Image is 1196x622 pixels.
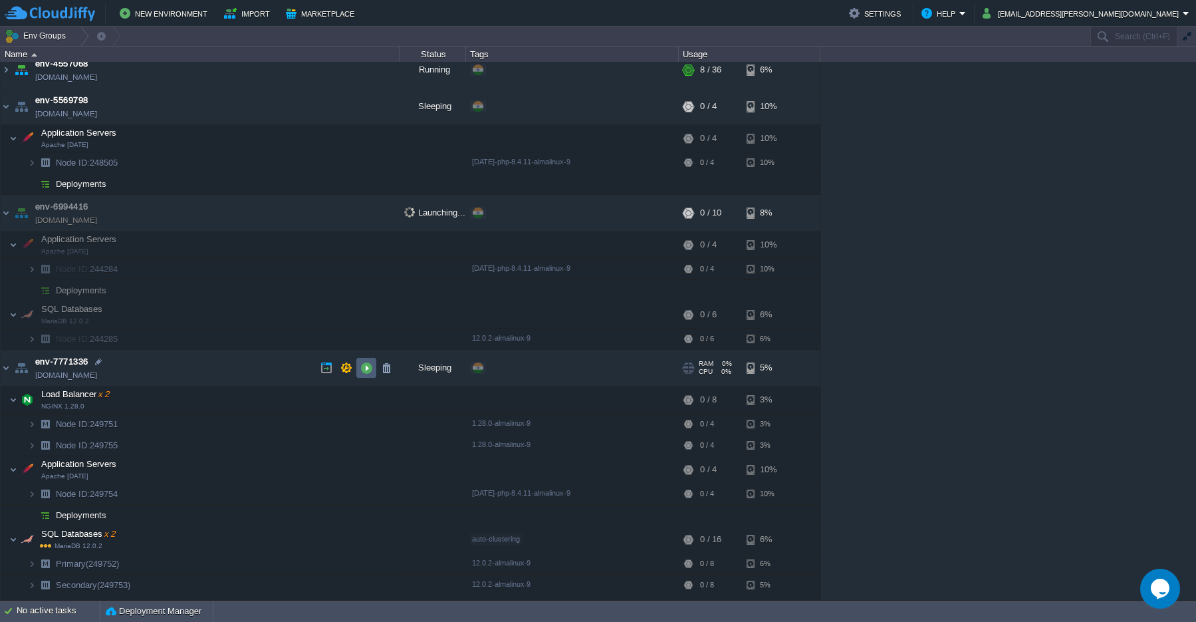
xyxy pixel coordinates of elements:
span: Primary [55,558,121,569]
a: env-7771336 [35,355,88,369]
img: AMDAwAAAACH5BAEAAAAALAAAAAABAAEAAAICRAEAOw== [9,232,17,258]
span: [DATE]-php-8.4.11-almalinux-9 [472,158,570,166]
div: 0 / 4 [700,152,714,173]
img: AMDAwAAAACH5BAEAAAAALAAAAAABAAEAAAICRAEAOw== [28,329,36,349]
span: MariaDB 12.0.2 [40,542,102,549]
img: AMDAwAAAACH5BAEAAAAALAAAAAABAAEAAAICRAEAOw== [9,125,17,152]
a: SQL Databasesx 2MariaDB 12.0.2 [40,529,117,539]
img: AMDAwAAAACH5BAEAAAAALAAAAAABAAEAAAICRAEAOw== [36,505,55,526]
img: AMDAwAAAACH5BAEAAAAALAAAAAABAAEAAAICRAEAOw== [28,553,36,574]
img: CloudJiffy [5,5,95,22]
button: Import [224,5,274,21]
img: AMDAwAAAACH5BAEAAAAALAAAAAABAAEAAAICRAEAOw== [1,52,11,88]
a: [DOMAIN_NAME] [35,107,97,120]
div: Sleeping [400,350,466,386]
span: Secondary [55,579,132,591]
span: x 2 [81,599,94,609]
span: 0% [718,368,731,376]
img: AMDAwAAAACH5BAEAAAAALAAAAAABAAEAAAICRAEAOw== [36,484,55,504]
button: Settings [849,5,905,21]
span: x 2 [102,529,116,539]
img: AMDAwAAAACH5BAEAAAAALAAAAAABAAEAAAICRAEAOw== [18,232,37,258]
div: 6% [747,526,790,553]
a: env-6994416 [35,200,88,214]
span: Application Servers [40,458,118,470]
span: ProxySQL [40,598,96,609]
span: x 2 [96,389,110,399]
div: 10% [747,456,790,483]
img: AMDAwAAAACH5BAEAAAAALAAAAAABAAEAAAICRAEAOw== [36,575,55,595]
div: 10% [747,232,790,258]
div: Usage [679,47,820,62]
span: 248505 [55,157,120,168]
img: AMDAwAAAACH5BAEAAAAALAAAAAABAAEAAAICRAEAOw== [1,350,11,386]
button: Deployment Manager [106,605,201,618]
div: 6% [747,301,790,328]
img: AMDAwAAAACH5BAEAAAAALAAAAAABAAEAAAICRAEAOw== [28,152,36,173]
span: 249755 [55,440,120,451]
div: 0 / 4 [700,88,717,124]
a: Deployments [55,510,108,521]
div: 0 / 4 [700,414,714,434]
img: AMDAwAAAACH5BAEAAAAALAAAAAABAAEAAAICRAEAOw== [1,195,11,231]
div: 6% [747,52,790,88]
div: 0 / 4 [700,435,714,456]
a: env-4557068 [35,57,88,71]
img: AMDAwAAAACH5BAEAAAAALAAAAAABAAEAAAICRAEAOw== [12,52,31,88]
div: 10% [747,88,790,124]
button: New Environment [120,5,211,21]
span: Apache [DATE] [41,472,88,480]
span: (249752) [86,559,119,569]
span: MariaDB 12.0.2 [41,317,89,325]
span: [DATE]-php-8.4.11-almalinux-9 [472,264,570,272]
span: Application Servers [40,127,118,138]
img: AMDAwAAAACH5BAEAAAAALAAAAAABAAEAAAICRAEAOw== [28,575,36,595]
img: AMDAwAAAACH5BAEAAAAALAAAAAABAAEAAAICRAEAOw== [28,259,36,279]
span: 12.0.2-almalinux-9 [472,559,531,567]
span: 244285 [55,333,120,345]
img: AMDAwAAAACH5BAEAAAAALAAAAAABAAEAAAICRAEAOw== [31,53,37,57]
div: 6% [747,329,790,349]
div: 0 / 8 [700,575,714,595]
span: Node ID: [56,158,90,168]
a: Application ServersApache [DATE] [40,128,118,138]
img: AMDAwAAAACH5BAEAAAAALAAAAAABAAEAAAICRAEAOw== [9,456,17,483]
span: RAM [699,360,713,368]
a: [DOMAIN_NAME] [35,369,97,382]
a: env-5569798 [35,94,88,107]
span: 12.0.2-almalinux-9 [472,334,531,342]
div: No active tasks [17,601,100,622]
span: 249754 [55,488,120,500]
a: Node ID:249754 [55,488,120,500]
span: Node ID: [56,419,90,429]
div: 10% [747,125,790,152]
span: CPU [699,368,713,376]
button: Help [921,5,959,21]
img: AMDAwAAAACH5BAEAAAAALAAAAAABAAEAAAICRAEAOw== [36,280,55,301]
div: 3% [747,435,790,456]
a: Application ServersApache [DATE] [40,459,118,469]
a: Application ServersApache [DATE] [40,234,118,244]
span: SQL Databases [40,528,117,540]
div: Tags [467,47,678,62]
span: Node ID: [56,489,90,499]
button: Env Groups [5,27,70,45]
span: SQL Databases [40,303,104,315]
img: AMDAwAAAACH5BAEAAAAALAAAAAABAAEAAAICRAEAOw== [28,435,36,456]
div: 0 / 4 [700,484,714,504]
img: AMDAwAAAACH5BAEAAAAALAAAAAABAAEAAAICRAEAOw== [12,350,31,386]
img: AMDAwAAAACH5BAEAAAAALAAAAAABAAEAAAICRAEAOw== [36,174,55,194]
div: 0 / 10 [700,195,721,231]
img: AMDAwAAAACH5BAEAAAAALAAAAAABAAEAAAICRAEAOw== [28,505,36,526]
button: Marketplace [286,5,358,21]
a: Node ID:244284 [55,263,120,275]
span: 1.28.0-almalinux-9 [472,419,531,427]
div: 3% [747,414,790,434]
img: AMDAwAAAACH5BAEAAAAALAAAAAABAAEAAAICRAEAOw== [28,174,36,194]
span: Deployments [55,285,108,296]
a: Deployments [55,178,108,190]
